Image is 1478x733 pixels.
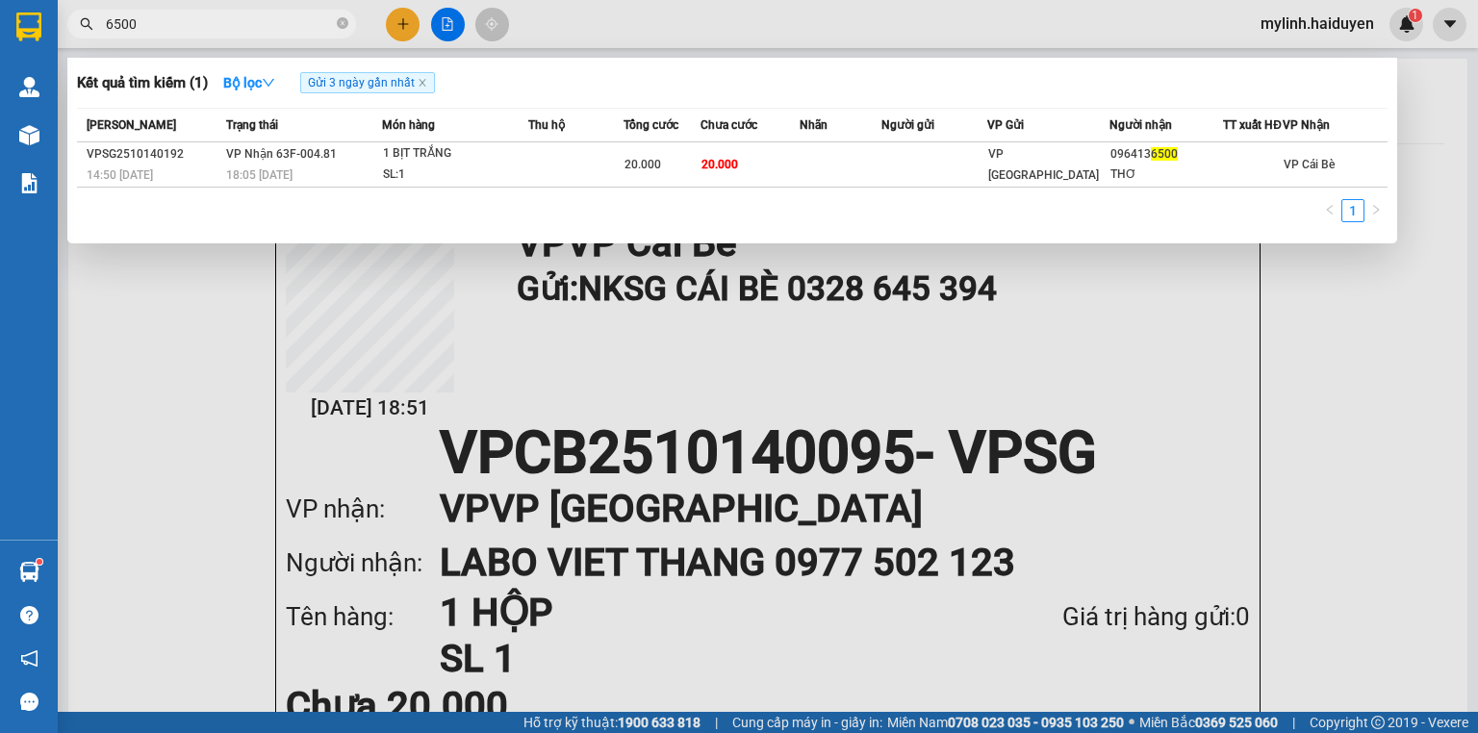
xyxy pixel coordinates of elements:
div: 096413 [1110,144,1222,164]
span: Nhãn [800,118,828,132]
span: TT xuất HĐ [1223,118,1282,132]
span: VP Cái Bè [1284,158,1335,171]
li: Previous Page [1318,199,1341,222]
div: VPSG2510140192 [87,144,220,164]
span: Chưa cước [701,118,757,132]
input: Tìm tên, số ĐT hoặc mã đơn [106,13,333,35]
strong: Bộ lọc [223,75,275,90]
img: logo-vxr [16,13,41,41]
span: search [80,17,93,31]
span: VP Nhận 63F-004.81 [226,147,337,161]
span: Món hàng [382,118,435,132]
span: left [1324,204,1336,215]
span: Người nhận [1109,118,1172,132]
span: Gửi 3 ngày gần nhất [300,72,435,93]
span: notification [20,649,38,668]
li: Next Page [1364,199,1388,222]
span: VP [GEOGRAPHIC_DATA] [988,147,1099,182]
button: Bộ lọcdown [208,67,291,98]
span: [PERSON_NAME] [87,118,176,132]
span: message [20,693,38,711]
span: VP Gửi [987,118,1024,132]
span: 18:05 [DATE] [226,168,293,182]
img: solution-icon [19,173,39,193]
span: 20.000 [624,158,661,171]
img: warehouse-icon [19,125,39,145]
sup: 1 [37,559,42,565]
div: SL: 1 [383,164,527,186]
span: close-circle [337,17,348,29]
span: Thu hộ [528,118,565,132]
span: 20.000 [701,158,738,171]
img: warehouse-icon [19,562,39,582]
span: close-circle [337,15,348,34]
span: Trạng thái [226,118,278,132]
div: THƠ [1110,164,1222,185]
span: Tổng cước [624,118,678,132]
button: left [1318,199,1341,222]
span: question-circle [20,606,38,624]
img: warehouse-icon [19,77,39,97]
span: Người gửi [881,118,934,132]
span: 14:50 [DATE] [87,168,153,182]
button: right [1364,199,1388,222]
span: 6500 [1151,147,1178,161]
div: 1 BỊT TRẮNG [383,143,527,164]
span: down [262,76,275,89]
a: 1 [1342,200,1363,221]
li: 1 [1341,199,1364,222]
span: close [418,78,427,88]
span: right [1370,204,1382,215]
span: VP Nhận [1283,118,1330,132]
h3: Kết quả tìm kiếm ( 1 ) [77,73,208,93]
